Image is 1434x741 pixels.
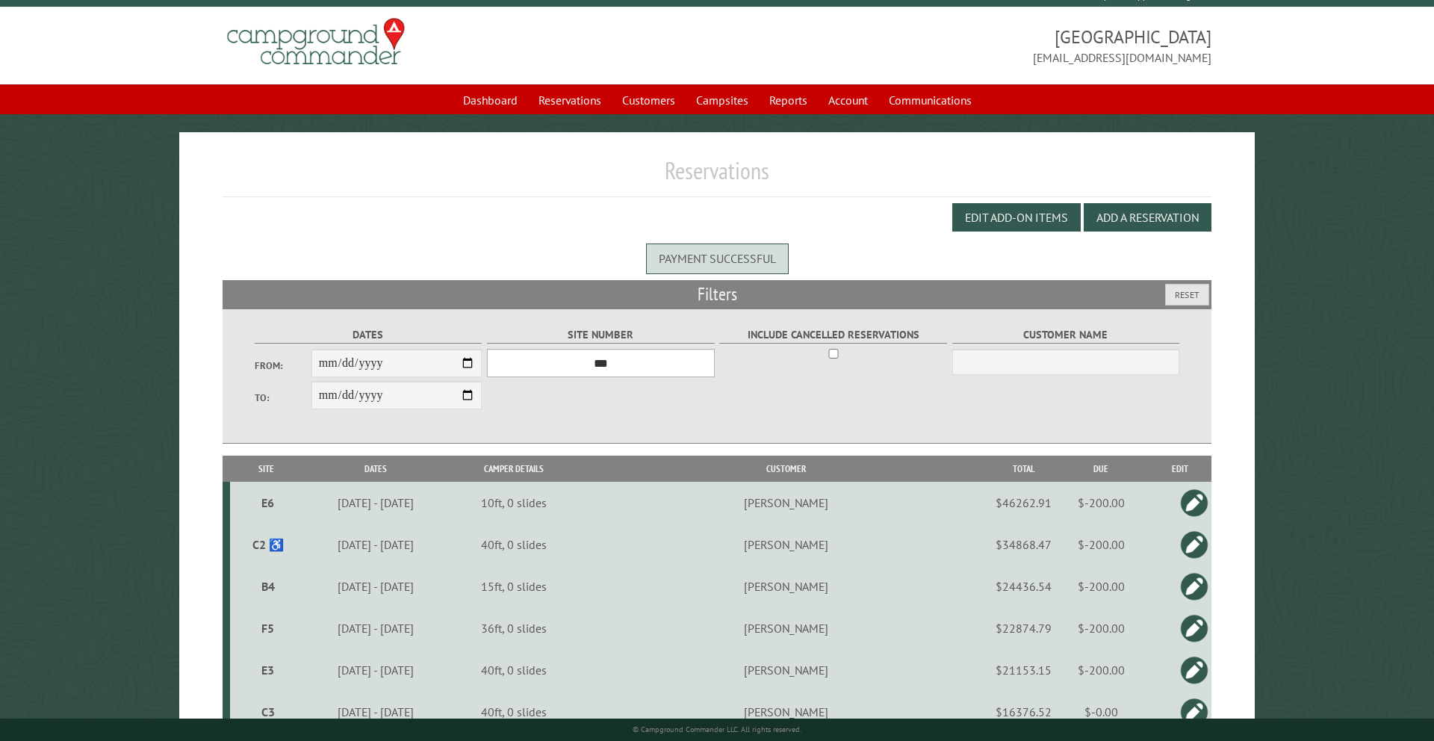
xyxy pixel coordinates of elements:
[993,524,1054,565] td: $34868.47
[993,691,1054,733] td: $16376.52
[613,86,684,114] a: Customers
[819,86,877,114] a: Account
[305,621,447,636] div: [DATE] - [DATE]
[719,326,947,344] label: Include Cancelled Reservations
[993,482,1054,524] td: $46262.91
[1054,649,1149,691] td: $-200.00
[255,391,311,405] label: To:
[236,537,300,552] div: C2 ♿
[880,86,981,114] a: Communications
[579,691,993,733] td: [PERSON_NAME]
[993,565,1054,607] td: $24436.54
[1054,691,1149,733] td: $-0.00
[487,326,715,344] label: Site Number
[687,86,757,114] a: Campsites
[236,579,300,594] div: B4
[302,456,450,482] th: Dates
[530,86,610,114] a: Reservations
[305,579,447,594] div: [DATE] - [DATE]
[236,704,300,719] div: C3
[760,86,816,114] a: Reports
[952,326,1180,344] label: Customer Name
[1084,203,1211,232] button: Add a Reservation
[236,621,300,636] div: F5
[450,565,578,607] td: 15ft, 0 slides
[1149,456,1212,482] th: Edit
[1054,482,1149,524] td: $-200.00
[1054,607,1149,649] td: $-200.00
[450,607,578,649] td: 36ft, 0 slides
[236,495,300,510] div: E6
[450,524,578,565] td: 40ft, 0 slides
[646,244,789,273] div: Payment successful
[305,537,447,552] div: [DATE] - [DATE]
[450,649,578,691] td: 40ft, 0 slides
[717,25,1211,66] span: [GEOGRAPHIC_DATA] [EMAIL_ADDRESS][DOMAIN_NAME]
[579,565,993,607] td: [PERSON_NAME]
[1054,524,1149,565] td: $-200.00
[236,663,300,678] div: E3
[223,280,1212,309] h2: Filters
[579,482,993,524] td: [PERSON_NAME]
[952,203,1081,232] button: Edit Add-on Items
[1165,284,1209,306] button: Reset
[450,691,578,733] td: 40ft, 0 slides
[633,725,801,734] small: © Campground Commander LLC. All rights reserved.
[454,86,527,114] a: Dashboard
[305,663,447,678] div: [DATE] - [DATE]
[255,326,482,344] label: Dates
[305,495,447,510] div: [DATE] - [DATE]
[579,524,993,565] td: [PERSON_NAME]
[450,456,578,482] th: Camper Details
[993,607,1054,649] td: $22874.79
[305,704,447,719] div: [DATE] - [DATE]
[993,649,1054,691] td: $21153.15
[993,456,1054,482] th: Total
[579,456,993,482] th: Customer
[255,359,311,373] label: From:
[223,13,409,71] img: Campground Commander
[579,649,993,691] td: [PERSON_NAME]
[450,482,578,524] td: 10ft, 0 slides
[223,156,1212,197] h1: Reservations
[1054,456,1149,482] th: Due
[579,607,993,649] td: [PERSON_NAME]
[230,456,302,482] th: Site
[1054,565,1149,607] td: $-200.00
